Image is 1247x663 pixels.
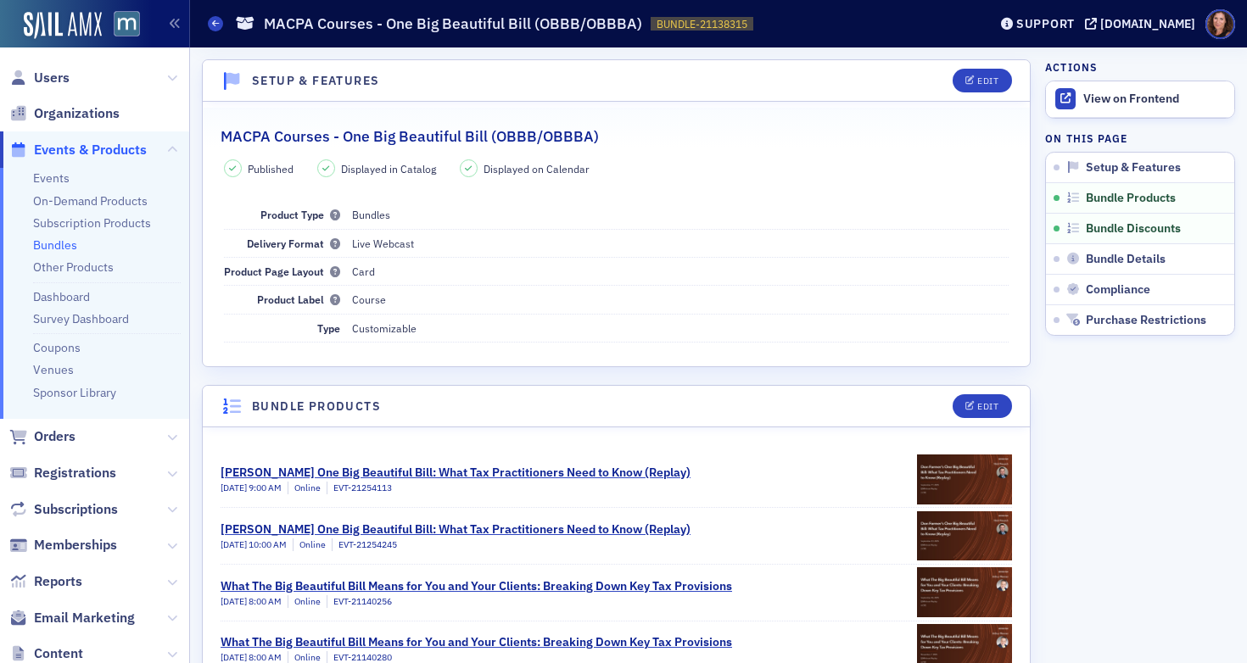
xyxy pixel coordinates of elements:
a: Organizations [9,104,120,123]
a: Subscription Products [33,215,151,231]
span: 9:00 AM [249,482,282,493]
span: Product Label [257,292,340,306]
a: Venues [33,362,74,377]
div: Edit [977,402,998,411]
span: BUNDLE-21138315 [657,17,747,31]
a: [PERSON_NAME] One Big Beautiful Bill: What Tax Practitioners Need to Know (Replay)[DATE] 9:00 AMO... [221,451,1012,507]
a: Sponsor Library [33,385,116,400]
span: Bundle Products [1086,191,1176,206]
div: EVT-21254113 [327,482,392,495]
span: 10:00 AM [249,538,287,550]
span: Events & Products [34,141,147,159]
a: Events [33,170,70,186]
h4: Actions [1045,59,1098,75]
span: Profile [1205,9,1235,39]
a: Users [9,69,70,87]
span: [DATE] [221,595,249,607]
a: Survey Dashboard [33,311,129,326]
span: Setup & Features [1086,160,1181,175]
span: [DATE] [221,651,249,663]
span: Content [34,644,83,663]
a: Dashboard [33,289,90,304]
div: [DOMAIN_NAME] [1100,16,1195,31]
h4: Setup & Features [252,72,379,90]
a: [PERSON_NAME] One Big Beautiful Bill: What Tax Practitioners Need to Know (Replay)[DATE] 10:00 AM... [221,508,1012,564]
span: Bundle Discounts [1086,221,1181,237]
span: Subscriptions [34,500,118,519]
a: Other Products [33,259,114,275]
span: Card [352,265,375,278]
a: On-Demand Products [33,193,148,209]
button: [DOMAIN_NAME] [1085,18,1201,30]
span: Orders [34,427,75,446]
a: What The Big Beautiful Bill Means for You and Your Clients: Breaking Down Key Tax Provisions[DATE... [221,565,1012,621]
span: Delivery Format [247,237,340,250]
div: Online [288,595,321,609]
div: Edit [977,76,998,86]
h4: Bundle Products [252,398,381,415]
a: Content [9,644,83,663]
div: EVT-21254245 [332,538,397,552]
div: View on Frontend [1083,92,1226,107]
span: Users [34,69,70,87]
a: Reports [9,572,82,591]
a: Coupons [33,340,81,355]
span: Bundles [352,208,390,221]
a: Email Marketing [9,609,135,627]
a: Subscriptions [9,500,118,519]
span: [DATE] [221,538,249,550]
div: [PERSON_NAME] One Big Beautiful Bill: What Tax Practitioners Need to Know (Replay) [221,521,691,538]
div: Online [288,482,321,495]
a: Bundles [33,237,77,253]
span: Purchase Restrictions [1086,313,1206,328]
span: Organizations [34,104,120,123]
span: Product Page Layout [224,265,340,278]
img: SailAMX [24,12,102,39]
span: 8:00 AM [249,595,282,607]
span: Live Webcast [352,237,414,250]
span: Product Type [260,208,340,221]
span: Registrations [34,464,116,482]
span: Displayed on Calendar [484,161,590,176]
h2: MACPA Courses - One Big Beautiful Bill (OBBB/OBBBA) [221,125,599,148]
div: [PERSON_NAME] One Big Beautiful Bill: What Tax Practitioners Need to Know (Replay) [221,464,691,482]
span: Email Marketing [34,609,135,627]
a: Orders [9,427,75,446]
h4: On this page [1045,131,1235,146]
span: Published [248,161,294,176]
h1: MACPA Courses - One Big Beautiful Bill (OBBB/OBBBA) [264,14,642,34]
div: Online [293,538,326,552]
img: SailAMX [114,11,140,37]
span: Bundle Details [1086,252,1166,267]
div: What The Big Beautiful Bill Means for You and Your Clients: Breaking Down Key Tax Provisions [221,633,732,651]
span: 8:00 AM [249,651,282,663]
a: Memberships [9,536,117,554]
span: Memberships [34,536,117,554]
a: View on Frontend [1046,81,1234,117]
dd: Course [352,286,1009,313]
span: Reports [34,572,82,591]
div: What The Big Beautiful Bill Means for You and Your Clients: Breaking Down Key Tax Provisions [221,577,732,595]
span: [DATE] [221,482,249,493]
a: View Homepage [102,11,140,40]
a: Registrations [9,464,116,482]
div: Support [1016,16,1075,31]
span: Displayed in Catalog [341,161,436,176]
a: Events & Products [9,141,147,159]
span: Type [317,321,340,335]
button: Edit [953,69,1011,92]
dd: Customizable [352,315,1009,342]
button: Edit [953,394,1011,418]
span: Compliance [1086,282,1150,298]
div: EVT-21140256 [327,595,392,609]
